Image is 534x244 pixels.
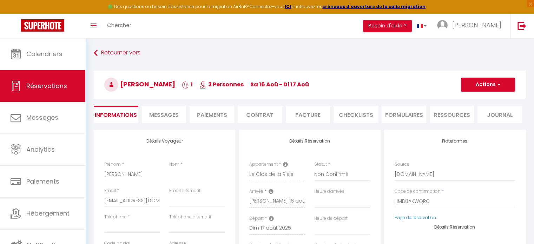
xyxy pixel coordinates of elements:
[104,80,175,88] span: [PERSON_NAME]
[322,4,426,9] a: créneaux d'ouverture de la salle migration
[26,81,67,90] span: Réservations
[395,139,515,144] h4: Plateformes
[104,214,127,220] label: Téléphone
[314,188,344,195] label: Heure d'arrivée
[249,215,264,222] label: Départ
[477,106,522,123] li: Journal
[169,161,179,168] label: Nom
[107,21,131,29] span: Chercher
[314,161,327,168] label: Statut
[102,14,137,38] a: Chercher
[94,47,526,59] a: Retourner vers
[395,215,436,220] a: Page de réservation
[430,106,474,123] li: Ressources
[461,78,515,92] button: Actions
[250,80,309,88] span: sa 16 Aoû - di 17 Aoû
[26,113,58,122] span: Messages
[26,145,55,154] span: Analytics
[169,187,200,194] label: Email alternatif
[249,139,370,144] h4: Détails Réservation
[26,177,59,186] span: Paiements
[199,80,244,88] span: 3 Personnes
[382,106,426,123] li: FORMULAIRES
[395,225,515,230] h4: Détails Réservation
[432,14,510,38] a: ... [PERSON_NAME]
[169,214,211,220] label: Téléphone alternatif
[94,106,138,123] li: Informations
[334,106,378,123] li: CHECKLISTS
[104,187,116,194] label: Email
[6,3,27,24] button: Ouvrir le widget de chat LiveChat
[363,20,412,32] button: Besoin d'aide ?
[238,106,282,123] li: Contrat
[285,4,291,9] a: ICI
[395,161,409,168] label: Source
[249,161,278,168] label: Appartement
[314,215,348,222] label: Heure de départ
[104,161,121,168] label: Prénom
[21,19,64,32] img: Super Booking
[504,212,529,239] iframe: Chat
[517,21,526,30] img: logout
[437,20,448,31] img: ...
[452,21,501,29] span: [PERSON_NAME]
[395,188,441,195] label: Code de confirmation
[104,139,225,144] h4: Détails Voyageur
[190,106,234,123] li: Paiements
[249,188,263,195] label: Arrivée
[26,50,62,58] span: Calendriers
[286,106,330,123] li: Facture
[182,80,193,88] span: 1
[26,209,70,218] span: Hébergement
[149,111,179,119] span: Messages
